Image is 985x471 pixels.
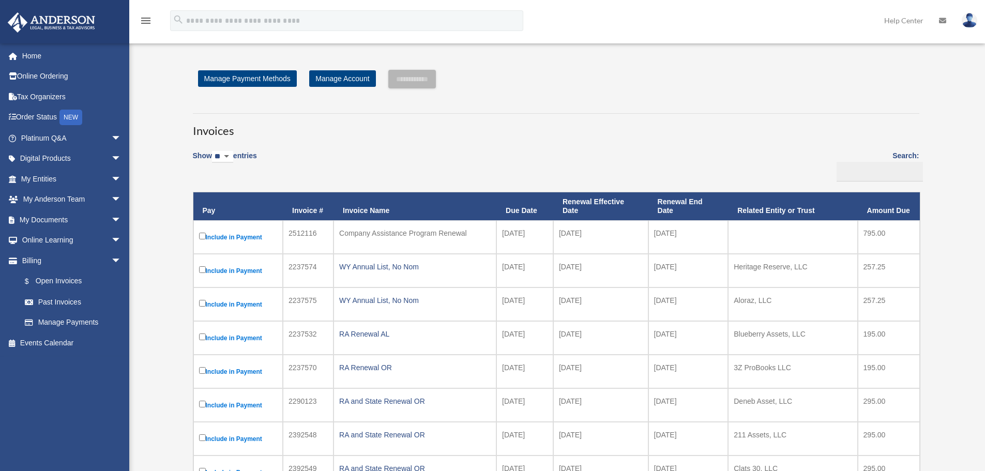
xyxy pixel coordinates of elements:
td: 257.25 [858,287,920,321]
th: Invoice #: activate to sort column ascending [283,192,334,220]
label: Include in Payment [199,365,278,378]
span: arrow_drop_down [111,230,132,251]
div: WY Annual List, No Nom [339,260,491,274]
a: My Anderson Teamarrow_drop_down [7,189,137,210]
span: arrow_drop_down [111,189,132,210]
td: 295.00 [858,388,920,422]
td: [DATE] [496,287,553,321]
td: 2290123 [283,388,334,422]
img: Anderson Advisors Platinum Portal [5,12,98,33]
td: [DATE] [553,254,648,287]
td: [DATE] [648,355,729,388]
td: [DATE] [553,321,648,355]
label: Include in Payment [199,331,278,344]
a: Digital Productsarrow_drop_down [7,148,137,169]
label: Search: [833,149,919,181]
td: [DATE] [648,220,729,254]
a: My Documentsarrow_drop_down [7,209,137,230]
td: 2237574 [283,254,334,287]
label: Include in Payment [199,399,278,412]
td: [DATE] [553,388,648,422]
a: My Entitiesarrow_drop_down [7,169,137,189]
a: Billingarrow_drop_down [7,250,132,271]
a: Past Invoices [14,292,132,312]
td: [DATE] [496,254,553,287]
span: arrow_drop_down [111,250,132,271]
input: Include in Payment [199,233,206,239]
th: Amount Due: activate to sort column ascending [858,192,920,220]
input: Include in Payment [199,266,206,273]
span: arrow_drop_down [111,128,132,149]
td: 257.25 [858,254,920,287]
td: [DATE] [496,422,553,455]
td: [DATE] [648,321,729,355]
td: [DATE] [496,220,553,254]
label: Include in Payment [199,264,278,277]
td: 2237570 [283,355,334,388]
td: 2392548 [283,422,334,455]
td: 195.00 [858,321,920,355]
th: Renewal End Date: activate to sort column ascending [648,192,729,220]
input: Include in Payment [199,333,206,340]
input: Include in Payment [199,434,206,441]
div: RA Renewal AL [339,327,491,341]
td: 795.00 [858,220,920,254]
td: Deneb Asset, LLC [728,388,857,422]
label: Include in Payment [199,298,278,311]
span: arrow_drop_down [111,209,132,231]
td: [DATE] [553,422,648,455]
h3: Invoices [193,113,919,139]
td: 2237532 [283,321,334,355]
td: [DATE] [496,321,553,355]
label: Show entries [193,149,257,173]
a: Manage Payment Methods [198,70,297,87]
td: 3Z ProBooks LLC [728,355,857,388]
label: Include in Payment [199,432,278,445]
a: $Open Invoices [14,271,127,292]
td: [DATE] [648,287,729,321]
td: [DATE] [553,355,648,388]
td: [DATE] [648,388,729,422]
th: Invoice Name: activate to sort column ascending [334,192,496,220]
th: Related Entity or Trust: activate to sort column ascending [728,192,857,220]
div: Company Assistance Program Renewal [339,226,491,240]
span: arrow_drop_down [111,169,132,190]
div: NEW [59,110,82,125]
td: 2512116 [283,220,334,254]
input: Search: [837,162,923,181]
td: 2237575 [283,287,334,321]
i: search [173,14,184,25]
td: [DATE] [496,388,553,422]
th: Pay: activate to sort column descending [193,192,283,220]
a: menu [140,18,152,27]
td: Aloraz, LLC [728,287,857,321]
td: Blueberry Assets, LLC [728,321,857,355]
a: Order StatusNEW [7,107,137,128]
a: Manage Account [309,70,375,87]
a: Tax Organizers [7,86,137,107]
div: RA and State Renewal OR [339,428,491,442]
td: Heritage Reserve, LLC [728,254,857,287]
a: Online Ordering [7,66,137,87]
th: Renewal Effective Date: activate to sort column ascending [553,192,648,220]
select: Showentries [212,151,233,163]
i: menu [140,14,152,27]
td: [DATE] [553,287,648,321]
input: Include in Payment [199,401,206,407]
input: Include in Payment [199,300,206,307]
a: Home [7,45,137,66]
td: [DATE] [496,355,553,388]
label: Include in Payment [199,231,278,244]
input: Include in Payment [199,367,206,374]
td: 195.00 [858,355,920,388]
a: Platinum Q&Aarrow_drop_down [7,128,137,148]
td: 211 Assets, LLC [728,422,857,455]
div: RA Renewal OR [339,360,491,375]
span: arrow_drop_down [111,148,132,170]
th: Due Date: activate to sort column ascending [496,192,553,220]
td: [DATE] [648,422,729,455]
div: WY Annual List, No Nom [339,293,491,308]
div: RA and State Renewal OR [339,394,491,408]
td: [DATE] [648,254,729,287]
a: Events Calendar [7,332,137,353]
